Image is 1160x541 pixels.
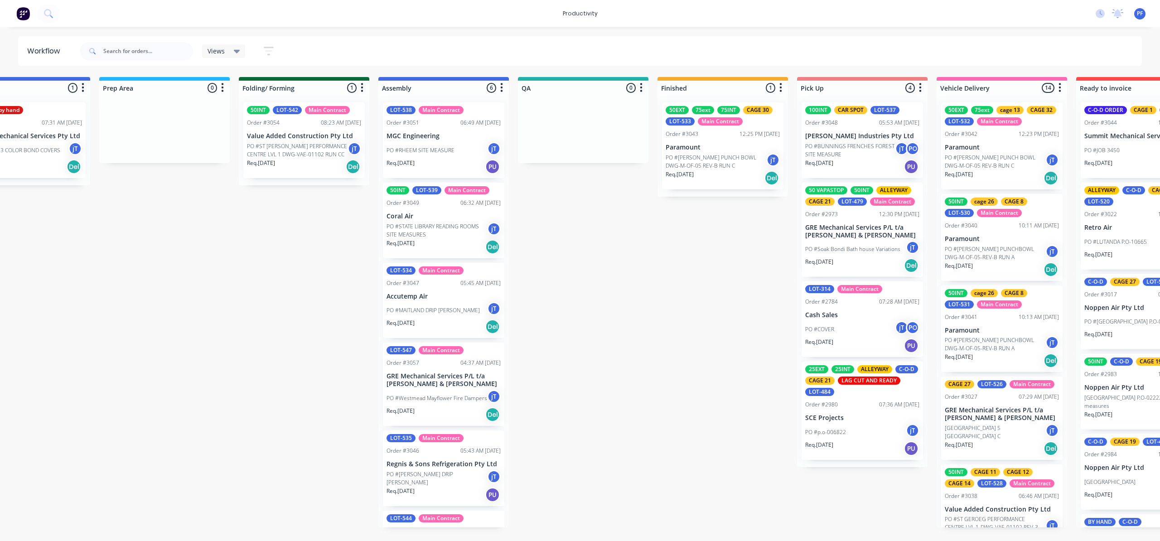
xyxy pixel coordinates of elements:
[838,198,867,206] div: LOT-479
[387,527,419,535] div: Order #3055
[805,258,833,266] p: Req. [DATE]
[945,313,977,321] div: Order #3041
[766,153,780,167] div: jT
[971,198,998,206] div: cage 26
[945,170,973,179] p: Req. [DATE]
[1019,393,1059,401] div: 07:29 AM [DATE]
[383,183,504,258] div: 50INTLOT-539Main ContractOrder #304906:32 AM [DATE]Coral AirPO #STATE LIBRARY READING ROOMS SITE ...
[802,102,923,178] div: 100INTCAR SPOTLOT-537Order #304805:53 AM [DATE][PERSON_NAME] Industries Pty LtdPO #BUNNINGS FRENC...
[387,119,419,127] div: Order #3051
[739,130,780,138] div: 12:25 PM [DATE]
[1084,357,1107,366] div: 50INT
[1019,313,1059,321] div: 10:13 AM [DATE]
[945,154,1045,170] p: PO #[PERSON_NAME] PUNCH BOWL DWG-M-OF-05 REV-B RUN C
[666,144,780,151] p: Paramount
[27,46,64,57] div: Workflow
[1045,336,1059,349] div: jT
[834,106,867,114] div: CAR SPOT
[247,106,270,114] div: 50INT
[945,380,974,388] div: CAGE 27
[387,306,480,314] p: PO #MAITLAND DRIP [PERSON_NAME]
[387,470,487,487] p: PO #[PERSON_NAME] DRIP [PERSON_NAME]
[419,346,464,354] div: Main Contract
[1084,146,1120,155] p: PO #JOB 3450
[692,106,714,114] div: 75ext
[487,390,501,403] div: jT
[485,407,500,422] div: Del
[419,106,464,114] div: Main Contract
[68,142,82,155] div: jT
[904,258,918,273] div: Del
[805,245,900,253] p: PO #Soak Bondi Bath house Variations
[805,311,919,319] p: Cash Sales
[1044,262,1058,277] div: Del
[805,142,895,159] p: PO #BUNNINGS FRENCHES FOREST SITE MEASURE
[717,106,740,114] div: 75INT
[387,394,487,402] p: PO #Westmead Mayflower Fire Dampers
[904,338,918,353] div: PU
[1010,479,1054,488] div: Main Contract
[945,479,974,488] div: CAGE 14
[977,300,1022,309] div: Main Contract
[387,346,416,354] div: LOT-547
[945,117,974,126] div: LOT-532
[1045,245,1059,258] div: jT
[273,106,302,114] div: LOT-542
[1045,153,1059,167] div: jT
[895,365,918,373] div: C-O-D
[805,119,838,127] div: Order #3048
[1084,290,1117,299] div: Order #3017
[805,198,835,206] div: CAGE 21
[208,46,225,56] span: Views
[321,119,361,127] div: 08:23 AM [DATE]
[666,117,695,126] div: LOT-533
[805,285,834,293] div: LOT-314
[387,279,419,287] div: Order #3047
[346,159,360,174] div: Del
[1130,106,1156,114] div: CAGE 1
[387,186,409,194] div: 50INT
[945,506,1059,513] p: Value Added Construction Pty Ltd
[1084,478,1136,486] p: [GEOGRAPHIC_DATA]
[1084,411,1112,419] p: Req. [DATE]
[805,224,919,239] p: GRE Mechanical Services P/L t/a [PERSON_NAME] & [PERSON_NAME]
[945,198,967,206] div: 50INT
[764,171,779,185] div: Del
[945,441,973,449] p: Req. [DATE]
[666,130,698,138] div: Order #3043
[485,319,500,334] div: Del
[460,119,501,127] div: 06:49 AM [DATE]
[460,199,501,207] div: 06:32 AM [DATE]
[805,388,834,396] div: LOT-484
[387,199,419,207] div: Order #3049
[802,183,923,277] div: 50 VAPASTOP50INTALLEYWAYCAGE 21LOT-479Main ContractOrder #297312:30 PM [DATE]GRE Mechanical Servi...
[802,281,923,357] div: LOT-314Main ContractOrder #278407:28 AM [DATE]Cash SalesPO #COVERjTPOReq.[DATE]PU
[945,235,1059,243] p: Paramount
[383,102,504,178] div: LOT-538Main ContractOrder #305106:49 AM [DATE]MGC EngineeringPO #RHEEM SITE MEASUREjTReq.[DATE]PU
[941,377,1063,460] div: CAGE 27LOT-526Main ContractOrder #302707:29 AM [DATE]GRE Mechanical Services P/L t/a [PERSON_NAME...
[460,359,501,367] div: 04:37 AM [DATE]
[857,365,892,373] div: ALLEYWAY
[387,222,487,239] p: PO #STATE LIBRARY READING ROOMS SITE MEASURES
[247,142,348,159] p: PO #ST [PERSON_NAME] PERFORMANCE CENTRE LVL 1 DWG-VAE-01102 RUN CC
[1084,491,1112,499] p: Req. [DATE]
[906,321,919,334] div: PO
[879,298,919,306] div: 07:28 AM [DATE]
[906,241,919,254] div: jT
[445,186,489,194] div: Main Contract
[945,106,968,114] div: 50EXT
[419,434,464,442] div: Main Contract
[879,210,919,218] div: 12:30 PM [DATE]
[387,372,501,388] p: GRE Mechanical Services P/L t/a [PERSON_NAME] & [PERSON_NAME]
[387,487,415,495] p: Req. [DATE]
[1084,119,1117,127] div: Order #3044
[243,102,365,178] div: 50INTLOT-542Main ContractOrder #305408:23 AM [DATE]Value Added Construction Pty LtdPO #ST [PERSON...
[945,209,974,217] div: LOT-530
[805,325,834,333] p: PO #COVER
[387,359,419,367] div: Order #3057
[941,285,1063,372] div: 50INTcage 26CAGE 8LOT-531Main ContractOrder #304110:13 AM [DATE]ParamountPO #[PERSON_NAME] PUNCHB...
[831,365,854,373] div: 25INT
[837,285,882,293] div: Main Contract
[1084,330,1112,338] p: Req. [DATE]
[387,239,415,247] p: Req. [DATE]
